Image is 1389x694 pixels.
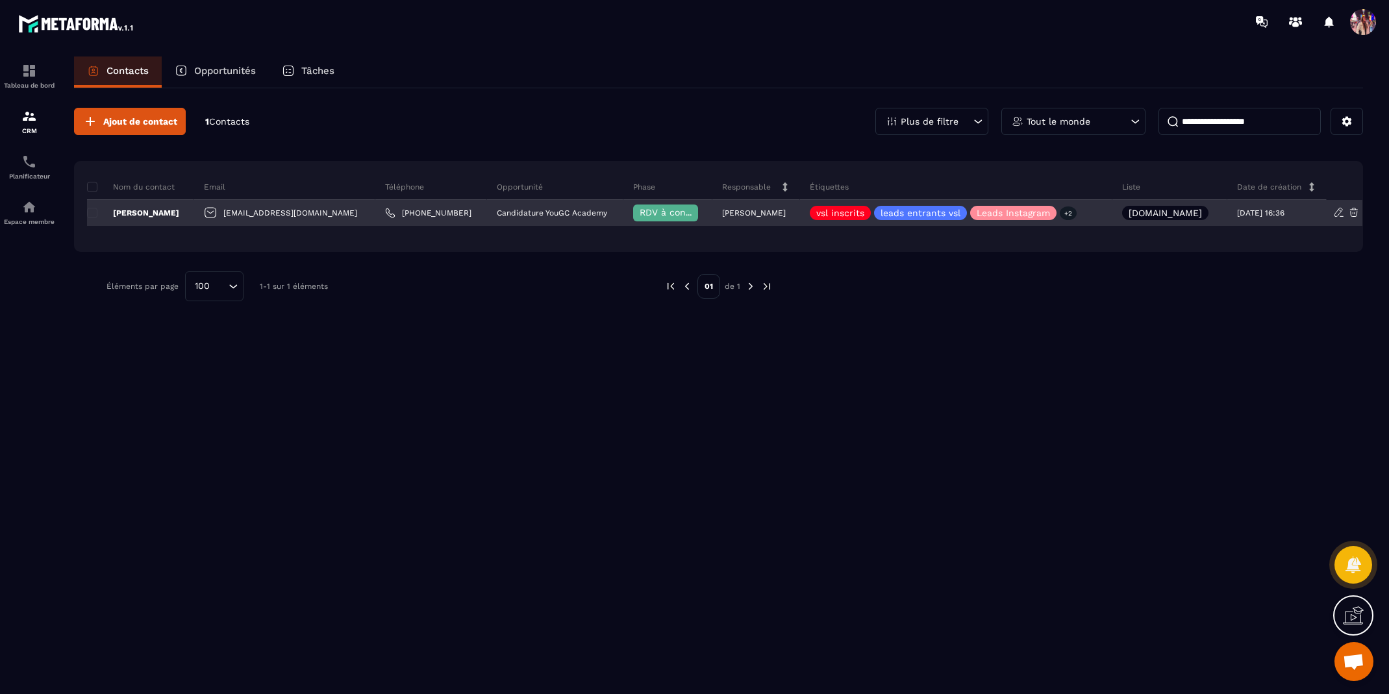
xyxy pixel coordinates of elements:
[106,282,179,291] p: Éléments par page
[385,208,471,218] a: [PHONE_NUMBER]
[1237,208,1284,217] p: [DATE] 16:36
[725,281,740,291] p: de 1
[3,218,55,225] p: Espace membre
[1334,642,1373,681] a: Ouvrir le chat
[260,282,328,291] p: 1-1 sur 1 éléments
[18,12,135,35] img: logo
[21,154,37,169] img: scheduler
[1060,206,1077,220] p: +2
[87,208,179,218] p: [PERSON_NAME]
[697,274,720,299] p: 01
[185,271,244,301] div: Search for option
[1237,182,1301,192] p: Date de création
[497,182,543,192] p: Opportunité
[3,127,55,134] p: CRM
[1027,117,1090,126] p: Tout le monde
[1129,208,1202,217] p: [DOMAIN_NAME]
[881,208,960,217] p: leads entrants vsl
[214,279,225,293] input: Search for option
[87,182,175,192] p: Nom du contact
[103,115,177,128] span: Ajout de contact
[21,199,37,215] img: automations
[745,280,757,292] img: next
[816,208,864,217] p: vsl inscrits
[681,280,693,292] img: prev
[204,182,225,192] p: Email
[901,117,958,126] p: Plus de filtre
[497,208,607,217] p: Candidature YouGC Academy
[665,280,677,292] img: prev
[3,99,55,144] a: formationformationCRM
[3,190,55,235] a: automationsautomationsEspace membre
[162,56,269,88] a: Opportunités
[21,63,37,79] img: formation
[3,173,55,180] p: Planificateur
[810,182,849,192] p: Étiquettes
[3,82,55,89] p: Tableau de bord
[301,65,334,77] p: Tâches
[633,182,655,192] p: Phase
[190,279,214,293] span: 100
[74,56,162,88] a: Contacts
[205,116,249,128] p: 1
[3,144,55,190] a: schedulerschedulerPlanificateur
[74,108,186,135] button: Ajout de contact
[106,65,149,77] p: Contacts
[269,56,347,88] a: Tâches
[3,53,55,99] a: formationformationTableau de bord
[194,65,256,77] p: Opportunités
[385,182,424,192] p: Téléphone
[722,208,786,217] p: [PERSON_NAME]
[209,116,249,127] span: Contacts
[977,208,1050,217] p: Leads Instagram
[761,280,773,292] img: next
[21,108,37,124] img: formation
[1122,182,1140,192] p: Liste
[722,182,771,192] p: Responsable
[640,207,723,217] span: RDV à confimer ❓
